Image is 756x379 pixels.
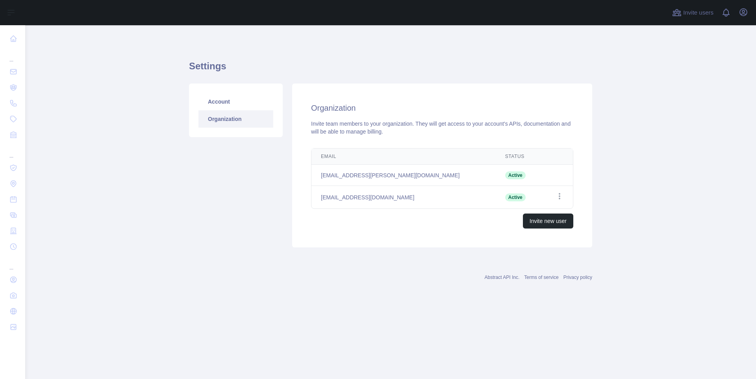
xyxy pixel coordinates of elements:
button: Invite new user [523,214,573,229]
a: Organization [198,110,273,128]
span: Invite users [683,8,713,17]
h2: Organization [311,102,573,113]
span: Active [505,171,526,179]
a: Abstract API Inc. [485,275,520,280]
th: Status [496,149,542,165]
div: ... [6,143,19,159]
td: [EMAIL_ADDRESS][DOMAIN_NAME] [311,186,496,209]
td: [EMAIL_ADDRESS][PERSON_NAME][DOMAIN_NAME] [311,165,496,186]
button: Invite users [671,6,715,19]
div: ... [6,255,19,271]
div: ... [6,47,19,63]
a: Account [198,93,273,110]
span: Active [505,193,526,201]
a: Privacy policy [563,275,592,280]
h1: Settings [189,60,592,79]
a: Terms of service [524,275,558,280]
div: Invite team members to your organization. They will get access to your account's APIs, documentat... [311,120,573,136]
th: Email [311,149,496,165]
